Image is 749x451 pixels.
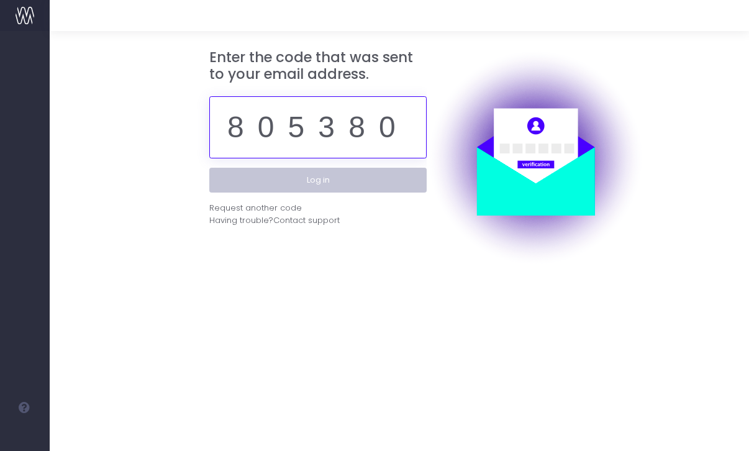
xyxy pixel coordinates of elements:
span: Contact support [273,214,340,227]
button: Log in [209,168,427,193]
div: Request another code [209,202,302,214]
img: images/default_profile_image.png [16,426,34,445]
div: Having trouble? [209,214,427,227]
img: auth.png [427,49,644,266]
h3: Enter the code that was sent to your email address. [209,49,427,83]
